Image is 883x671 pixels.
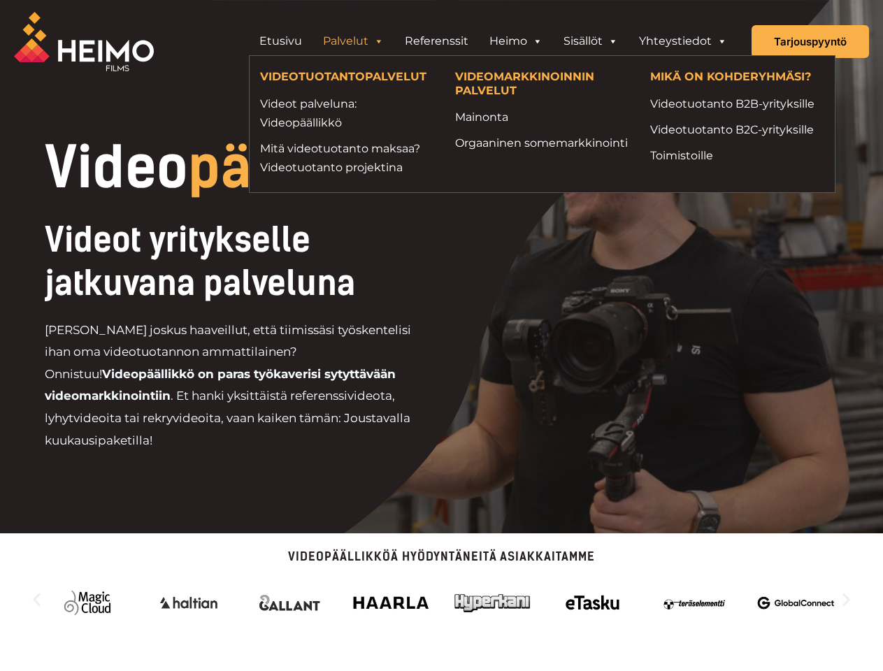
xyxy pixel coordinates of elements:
[454,584,531,622] div: 14 / 14
[479,27,553,55] a: Heimo
[45,367,396,403] strong: Videopäällikkö on paras työkaverisi sytyttävään videomarkkinointiin
[455,108,629,127] a: Mainonta
[49,584,126,622] div: 10 / 14
[555,584,632,622] div: 1 / 14
[752,25,869,58] a: Tarjouspyyntö
[352,584,429,622] img: Haarla on yksi Videopäällikkö-asiakkaista
[455,70,629,100] h4: VIDEOMARKKINOINNIN PALVELUT
[249,27,313,55] a: Etusivu
[650,70,824,87] h4: MIKÄ ON KOHDERYHMÄSI?
[650,120,824,139] a: Videotuotanto B2C-yrityksille
[650,94,824,113] a: Videotuotanto B2B-yrityksille
[188,134,423,201] span: päällikkö
[555,584,632,622] img: Videotuotantoa yritykselle jatkuvana palveluna hankkii mm. eTasku
[260,139,434,177] a: Mitä videotuotanto maksaa?Videotuotanto projektina
[650,146,824,165] a: Toimistoille
[28,551,855,563] p: Videopäällikköä hyödyntäneitä asiakkaitamme
[252,584,329,622] img: Gallant on yksi Videopäällikkö-asiakkaista
[28,577,855,622] div: Karuselli | Vieritys vaakasuunnassa: Vasen ja oikea nuoli
[14,12,154,71] img: Heimo Filmsin logo
[553,27,629,55] a: Sisällöt
[656,584,733,622] div: 2 / 14
[49,584,126,622] img: Videotuotantoa yritykselle jatkuvana palveluna hankkii mm. Magic Cloud
[352,584,429,622] div: 13 / 14
[45,319,429,452] p: [PERSON_NAME] joskus haaveillut, että tiimissäsi työskentelisi ihan oma videotuotannon ammattilai...
[455,134,629,152] a: Orgaaninen somemarkkinointi
[656,584,733,622] img: Videotuotantoa yritykselle jatkuvana palveluna hankkii mm. Teräselementti
[45,140,524,196] h1: Video
[150,584,227,622] div: 11 / 14
[252,584,329,622] div: 12 / 14
[260,70,434,87] h4: VIDEOTUOTANTOPALVELUT
[394,27,479,55] a: Referenssit
[45,219,355,303] span: Videot yritykselle jatkuvana palveluna
[242,27,745,55] aside: Header Widget 1
[260,94,434,132] a: Videot palveluna: Videopäällikkö
[454,584,531,622] img: Hyperkani on yksi Videopäällikkö-asiakkaista
[313,27,394,55] a: Palvelut
[629,27,738,55] a: Yhteystiedot
[150,584,227,622] img: Haltian on yksi Videopäällikkö-asiakkaista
